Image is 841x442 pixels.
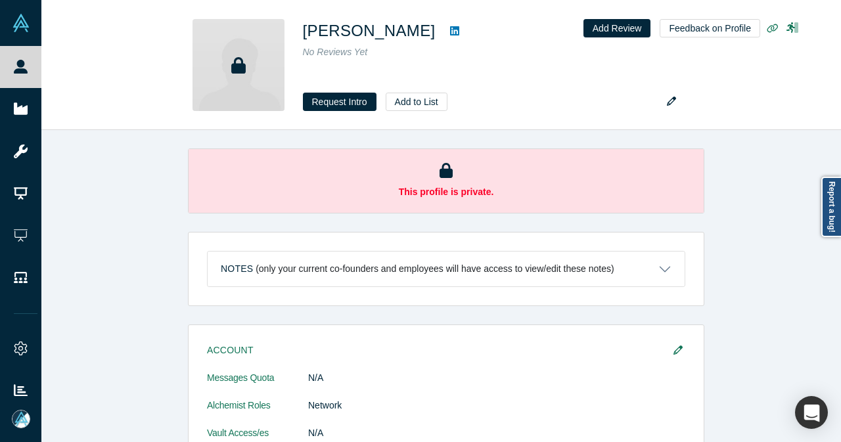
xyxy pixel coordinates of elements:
h3: Notes [221,262,253,276]
span: No Reviews Yet [303,47,368,57]
button: Request Intro [303,93,376,111]
button: Add Review [583,19,651,37]
dd: N/A [308,426,685,440]
button: Add to List [386,93,447,111]
dt: Messages Quota [207,371,308,399]
a: Report a bug! [821,177,841,237]
dd: Network [308,399,685,412]
h3: Account [207,343,667,357]
button: Notes (only your current co-founders and employees will have access to view/edit these notes) [208,252,685,286]
dt: Alchemist Roles [207,399,308,426]
p: This profile is private. [207,185,685,199]
h1: [PERSON_NAME] [303,19,436,43]
img: Mia Scott's Account [12,410,30,428]
button: Feedback on Profile [660,19,760,37]
img: Alchemist Vault Logo [12,14,30,32]
p: (only your current co-founders and employees will have access to view/edit these notes) [256,263,614,275]
dd: N/A [308,371,685,385]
